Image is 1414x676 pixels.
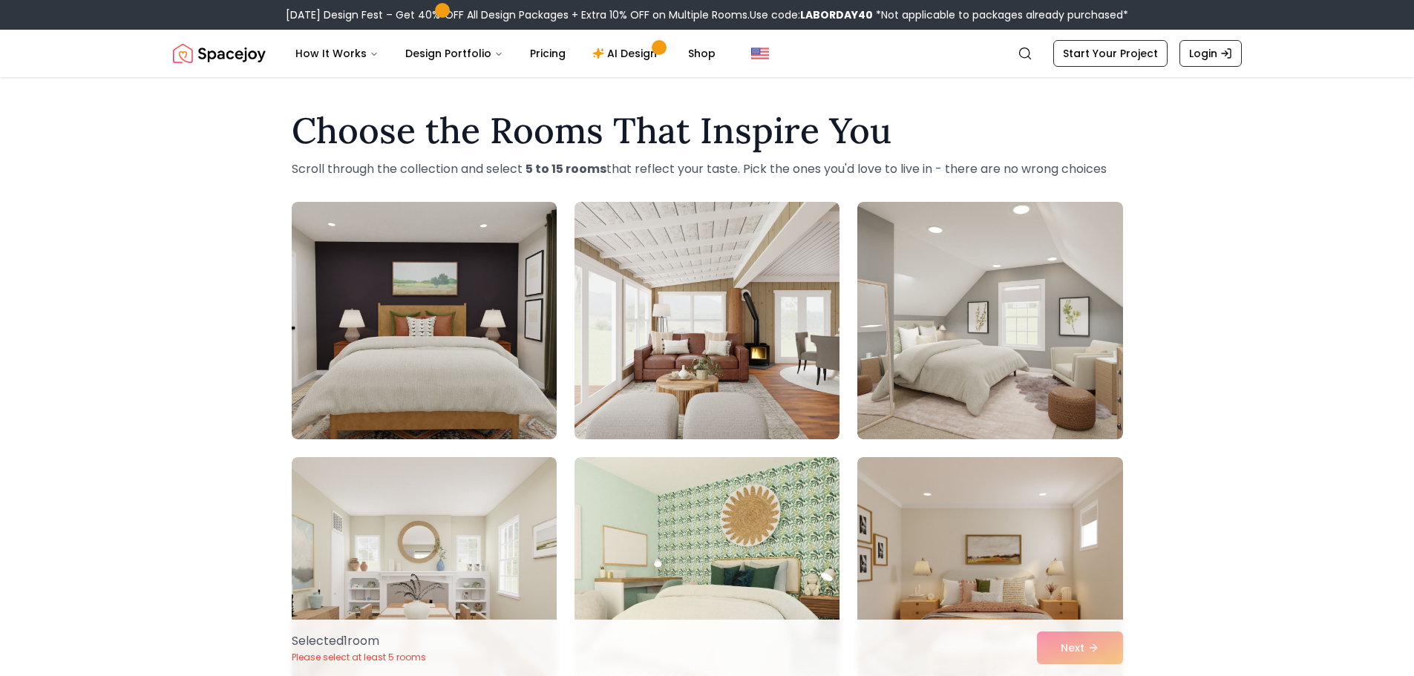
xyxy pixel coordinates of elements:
img: Room room-3 [857,202,1122,439]
a: Shop [676,39,727,68]
a: AI Design [580,39,673,68]
b: LABORDAY40 [800,7,873,22]
nav: Main [284,39,727,68]
p: Scroll through the collection and select that reflect your taste. Pick the ones you'd love to liv... [292,160,1123,178]
span: *Not applicable to packages already purchased* [873,7,1128,22]
div: [DATE] Design Fest – Get 40% OFF All Design Packages + Extra 10% OFF on Multiple Rooms. [286,7,1128,22]
a: Login [1179,40,1242,67]
img: Room room-1 [292,202,557,439]
a: Start Your Project [1053,40,1168,67]
p: Selected 1 room [292,632,426,650]
nav: Global [173,30,1242,77]
button: Design Portfolio [393,39,515,68]
strong: 5 to 15 rooms [526,160,606,177]
img: United States [751,45,769,62]
p: Please select at least 5 rooms [292,652,426,663]
a: Pricing [518,39,577,68]
button: How It Works [284,39,390,68]
a: Spacejoy [173,39,266,68]
img: Room room-2 [575,202,839,439]
span: Use code: [750,7,873,22]
img: Spacejoy Logo [173,39,266,68]
h1: Choose the Rooms That Inspire You [292,113,1123,148]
